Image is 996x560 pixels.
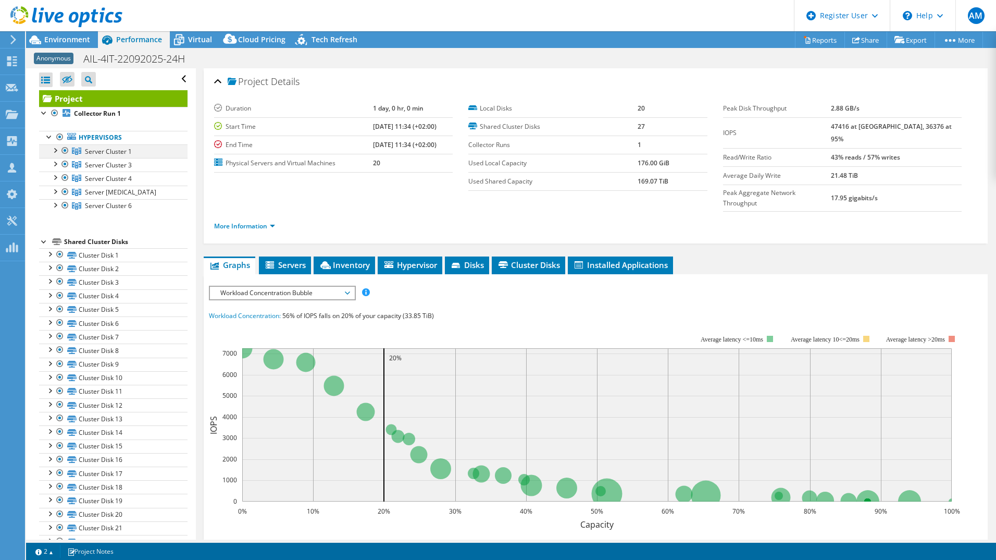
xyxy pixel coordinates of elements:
span: Server Cluster 4 [85,174,132,183]
span: Graphs [209,260,250,270]
a: Cluster Disk 5 [39,303,188,316]
b: 1 [638,140,641,149]
label: Average Daily Write [723,171,831,181]
a: More Information [214,222,275,230]
b: [DATE] 11:34 (+02:00) [373,140,437,149]
b: 17.95 gigabits/s [831,193,878,202]
text: 50% [591,507,603,516]
a: Cluster Disk 15 [39,440,188,453]
span: Cloud Pricing [238,34,285,44]
span: Virtual [188,34,212,44]
span: Server Cluster 3 [85,161,132,169]
span: Servers [264,260,306,270]
label: Peak Disk Throughput [723,103,831,114]
text: 1000 [222,476,237,484]
a: Cluster Disk 11 [39,385,188,398]
a: Cluster Disk 6 [39,316,188,330]
b: 27 [638,122,645,131]
text: 2000 [222,455,237,464]
span: Anonymous [34,53,73,64]
label: IOPS [723,128,831,138]
text: Capacity [580,519,614,530]
b: 1 day, 0 hr, 0 min [373,104,424,113]
b: 169.07 TiB [638,177,668,186]
a: Cluster Disk 10 [39,371,188,385]
label: Shared Cluster Disks [468,121,638,132]
span: 56% of IOPS falls on 20% of your capacity (33.85 TiB) [282,311,434,320]
text: 70% [732,507,745,516]
label: Physical Servers and Virtual Machines [214,158,373,168]
a: Server Cluster 3 [39,158,188,172]
b: 2.88 GB/s [831,104,860,113]
span: Inventory [319,260,370,270]
a: Cluster Disk 12 [39,398,188,412]
a: Reports [795,32,845,48]
text: 90% [875,507,887,516]
h1: AIL-4IT-22092025-24H [79,53,201,65]
text: 5000 [222,391,237,400]
span: Tech Refresh [312,34,357,44]
a: Cluster Disk 13 [39,412,188,425]
tspan: Average latency <=10ms [701,336,763,343]
span: Project [228,77,268,87]
label: Collector Runs [468,140,638,150]
span: Server Cluster 1 [85,147,132,156]
span: AM [968,7,985,24]
label: Local Disks [468,103,638,114]
span: Server Cluster 6 [85,201,132,210]
a: Export [887,32,935,48]
a: Cluster Disk 20 [39,508,188,521]
text: 3000 [222,433,237,442]
span: Details [271,75,300,88]
a: Server Cluster 1 [39,144,188,158]
a: Cluster Disk 1 [39,248,188,262]
b: 21.48 TiB [831,171,858,180]
a: Cluster Disk 19 [39,494,188,507]
text: 6000 [222,370,237,379]
a: Hypervisors [39,131,188,144]
a: Cluster Disk 18 [39,480,188,494]
text: 0 [233,497,237,506]
text: IOPS [208,416,219,434]
a: Cluster Disk 21 [39,521,188,535]
label: Used Shared Capacity [468,176,638,187]
a: Server Cluster 4 [39,172,188,185]
span: Performance [116,34,162,44]
text: 10% [307,507,319,516]
b: Collector Run 1 [74,109,121,118]
b: 47416 at [GEOGRAPHIC_DATA], 36376 at 95% [831,122,952,143]
a: 2 [28,545,60,558]
b: [DATE] 11:34 (+02:00) [373,122,437,131]
svg: \n [903,11,912,20]
tspan: Average latency 10<=20ms [791,336,860,343]
label: End Time [214,140,373,150]
a: Cluster Disk 17 [39,467,188,480]
label: Read/Write Ratio [723,152,831,163]
span: Hypervisor [383,260,437,270]
text: Average latency >20ms [886,336,945,343]
b: 20 [638,104,645,113]
a: Project Notes [60,545,121,558]
a: Cluster Disk 7 [39,330,188,344]
a: Cluster Disk 9 [39,358,188,371]
label: Duration [214,103,373,114]
b: 20 [373,159,380,167]
text: 100% [943,507,960,516]
text: 30% [449,507,462,516]
text: 0% [238,507,246,516]
a: Cluster Disk 16 [39,453,188,467]
a: Cluster Disk 14 [39,425,188,439]
label: Used Local Capacity [468,158,638,168]
b: 176.00 GiB [638,159,669,167]
span: Workload Concentration: [209,311,281,320]
a: Share [844,32,887,48]
label: Peak Aggregate Network Throughput [723,188,831,209]
a: Cluster Disk 3 [39,275,188,289]
text: 20% [378,507,390,516]
span: Environment [44,34,90,44]
a: Collector Run 1 [39,107,188,120]
a: Server Cluster 5 [39,186,188,199]
span: Installed Applications [573,260,668,270]
text: 40% [520,507,532,516]
a: Cluster Disk 2 [39,262,188,275]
